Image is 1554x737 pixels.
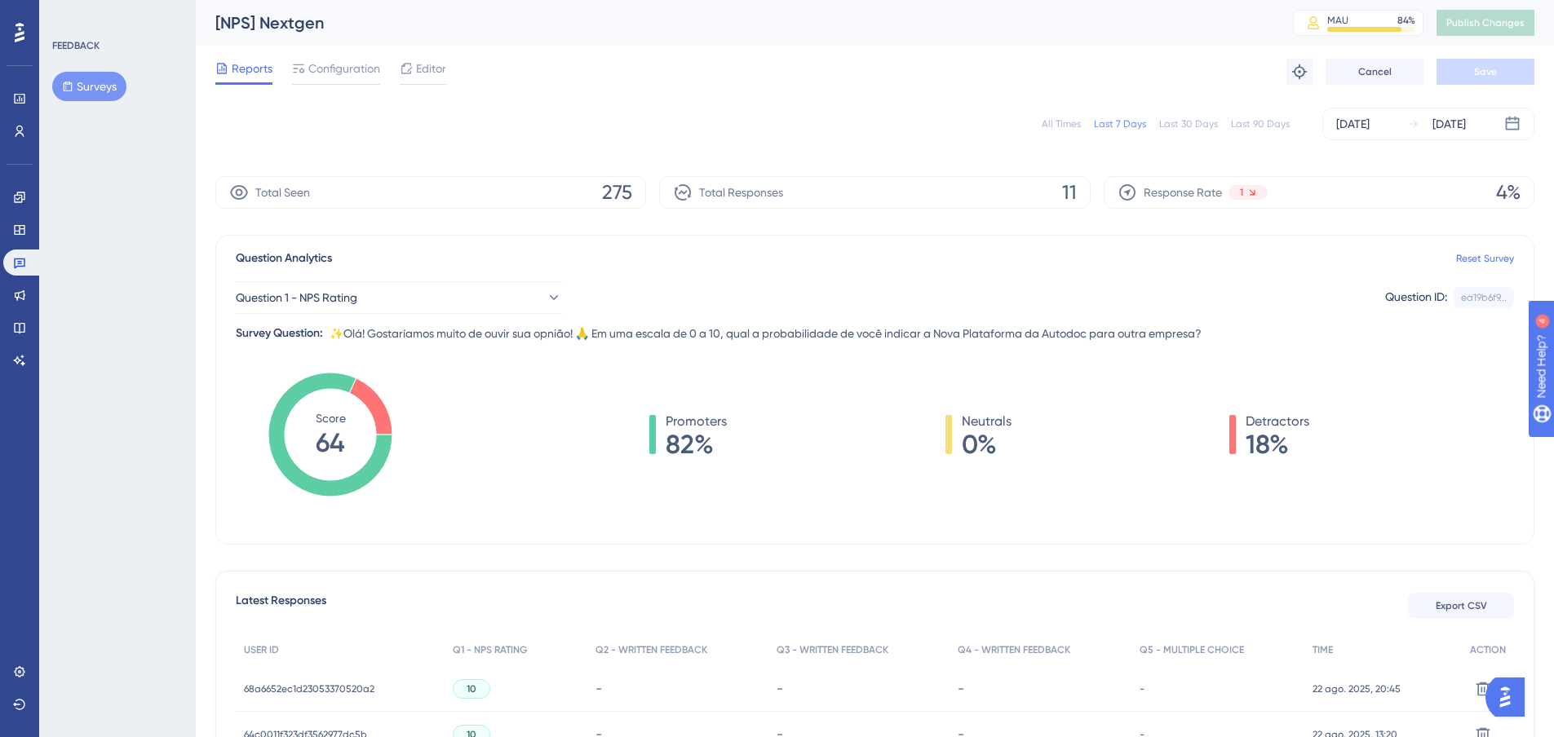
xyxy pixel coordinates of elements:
span: 10 [467,682,476,695]
span: Need Help? [38,4,102,24]
span: Promoters [666,412,727,431]
span: USER ID [244,643,279,656]
span: Configuration [308,59,380,78]
button: Save [1437,59,1534,85]
button: Publish Changes [1437,10,1534,36]
span: Neutrals [962,412,1012,431]
tspan: Score [316,412,346,425]
div: 84 % [1397,14,1415,27]
span: Question 1 - NPS Rating [236,288,357,307]
span: 275 [602,179,632,205]
button: Export CSV [1408,593,1514,619]
span: ACTION [1470,643,1506,656]
div: Last 7 Days [1094,117,1146,130]
span: Question Analytics [236,249,332,268]
span: - [1140,682,1144,695]
button: Cancel [1326,59,1423,85]
span: 82% [666,431,727,457]
div: MAU [1327,14,1348,27]
span: Q4 - WRITTEN FEEDBACK [958,643,1070,656]
div: Last 30 Days [1159,117,1218,130]
button: Question 1 - NPS Rating [236,281,562,314]
iframe: UserGuiding AI Assistant Launcher [1485,673,1534,722]
span: Q2 - WRITTEN FEEDBACK [595,643,707,656]
div: ea19b6f9... [1461,291,1507,304]
span: ✨Olá! Gostaríamos muito de ouvir sua opnião! 🙏 Em uma escala de 0 a 10, qual a probabilidade de v... [330,324,1202,343]
div: [NPS] Nextgen [215,11,1252,34]
span: Response Rate [1144,183,1222,202]
span: 4% [1496,179,1521,205]
div: [DATE] [1432,114,1466,134]
span: Detractors [1246,412,1309,431]
span: Total Seen [255,183,310,202]
span: Total Responses [699,183,783,202]
span: Q1 - NPS RATING [453,643,527,656]
div: Survey Question: [236,324,323,343]
div: 4 [113,8,118,21]
span: TIME [1313,643,1333,656]
div: FEEDBACK [52,39,100,52]
div: Last 90 Days [1231,117,1290,130]
div: [DATE] [1336,114,1370,134]
div: - [958,681,1123,696]
span: Reports [232,59,272,78]
div: All Times [1042,117,1081,130]
span: 11 [1062,179,1077,205]
span: Editor [416,59,446,78]
span: 18% [1246,431,1309,457]
span: Publish Changes [1446,16,1525,29]
div: Question ID: [1385,287,1447,308]
div: - [595,681,760,696]
span: 68a6652ec1d23053370520a2 [244,682,374,695]
span: Cancel [1358,65,1392,78]
span: 22 ago. 2025, 20:45 [1313,682,1401,695]
span: Export CSV [1436,599,1487,612]
div: - [777,681,941,696]
span: Save [1474,65,1497,78]
a: Reset Survey [1456,252,1514,265]
button: Surveys [52,72,126,101]
span: 0% [962,431,1012,457]
span: Q3 - WRITTEN FEEDBACK [777,643,888,656]
span: 1 [1240,186,1243,199]
tspan: 64 [316,427,345,458]
span: Q5 - MULTIPLE CHOICE [1140,643,1244,656]
span: Latest Responses [236,591,326,620]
